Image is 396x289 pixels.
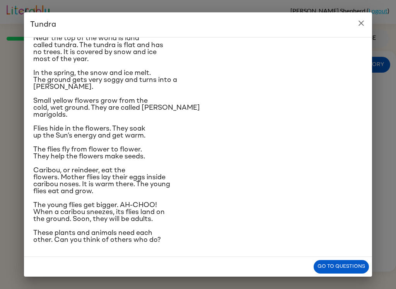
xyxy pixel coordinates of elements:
[33,146,145,160] span: The flies fly from flower to flower. They help the flowers make seeds.
[33,70,177,90] span: In the spring, the snow and ice melt. The ground gets very soggy and turns into a [PERSON_NAME].
[33,202,165,223] span: The young flies get bigger. AH-CHOO! When a caribou sneezes, its flies land on the ground. Soon, ...
[33,97,200,118] span: Small yellow flowers grow from the cold, wet ground. They are called [PERSON_NAME] marigolds.
[24,12,372,37] h2: Tundra
[33,35,163,63] span: Near the top of the world is land called tundra. The tundra is flat and has no trees. It is cover...
[353,15,369,31] button: close
[33,229,161,243] span: These plants and animals need each other. Can you think of others who do?
[33,125,145,139] span: Flies hide in the flowers. They soak up the Sun’s energy and get warm.
[33,167,170,195] span: Caribou, or reindeer, eat the flowers. Mother flies lay their eggs inside caribou noses. It is wa...
[314,260,369,274] button: Go to questions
